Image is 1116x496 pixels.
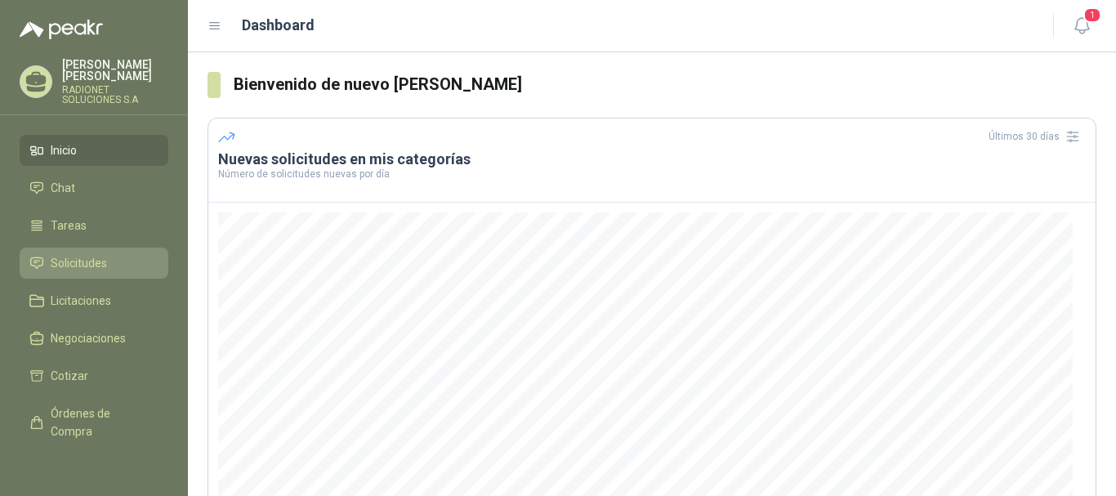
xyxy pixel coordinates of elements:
[62,85,168,105] p: RADIONET SOLUCIONES S.A
[20,454,168,485] a: Remisiones
[1083,7,1101,23] span: 1
[20,285,168,316] a: Licitaciones
[20,360,168,391] a: Cotizar
[51,367,88,385] span: Cotizar
[51,292,111,310] span: Licitaciones
[218,169,1086,179] p: Número de solicitudes nuevas por día
[234,72,1096,97] h3: Bienvenido de nuevo [PERSON_NAME]
[1067,11,1096,41] button: 1
[51,254,107,272] span: Solicitudes
[20,210,168,241] a: Tareas
[20,20,103,39] img: Logo peakr
[20,135,168,166] a: Inicio
[20,248,168,279] a: Solicitudes
[242,14,315,37] h1: Dashboard
[51,404,153,440] span: Órdenes de Compra
[51,329,126,347] span: Negociaciones
[218,150,1086,169] h3: Nuevas solicitudes en mis categorías
[20,398,168,447] a: Órdenes de Compra
[51,141,77,159] span: Inicio
[20,172,168,203] a: Chat
[51,217,87,235] span: Tareas
[62,59,168,82] p: [PERSON_NAME] [PERSON_NAME]
[989,123,1086,150] div: Últimos 30 días
[51,179,75,197] span: Chat
[20,323,168,354] a: Negociaciones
